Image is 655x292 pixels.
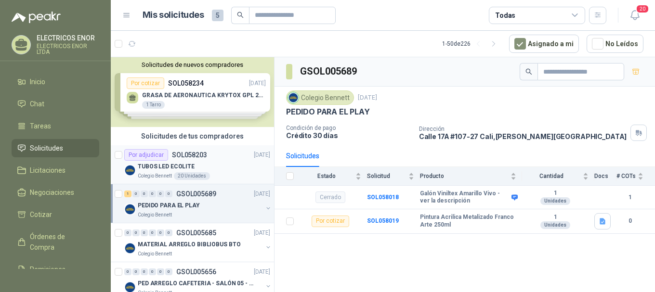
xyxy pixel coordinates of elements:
[165,229,172,236] div: 0
[12,117,99,135] a: Tareas
[540,197,570,205] div: Unidades
[157,229,164,236] div: 0
[12,183,99,202] a: Negociaciones
[300,167,367,186] th: Estado
[30,121,51,131] span: Tareas
[419,126,627,132] p: Dirección
[149,268,156,275] div: 0
[124,268,131,275] div: 0
[37,43,99,55] p: ELECTRICOS ENOR LTDA
[176,268,216,275] p: GSOL005656
[176,229,216,236] p: GSOL005685
[124,203,136,215] img: Company Logo
[286,151,319,161] div: Solicitudes
[420,214,516,229] b: Pintura Acrilica Metalizado Franco Arte 250ml
[172,152,207,158] p: SOL058203
[141,268,148,275] div: 0
[367,194,399,201] a: SOL058018
[525,68,532,75] span: search
[176,190,216,197] p: GSOL005689
[30,76,45,87] span: Inicio
[540,221,570,229] div: Unidades
[495,10,515,21] div: Todas
[30,99,44,109] span: Chat
[312,216,349,227] div: Por cotizar
[165,268,172,275] div: 0
[522,173,581,179] span: Cantidad
[12,139,99,157] a: Solicitudes
[141,229,148,236] div: 0
[138,172,172,180] p: Colegio Bennett
[300,64,358,79] h3: GSOL005689
[37,35,99,41] p: ELECTRICOS ENOR
[419,132,627,140] p: Calle 17A #107-27 Cali , [PERSON_NAME][GEOGRAPHIC_DATA]
[138,240,240,249] p: MATERIAL ARREGLO BIBLIOBUS BTO
[12,95,99,113] a: Chat
[286,125,411,131] p: Condición de pago
[522,214,589,221] b: 1
[286,131,411,140] p: Crédito 30 días
[138,250,172,258] p: Colegio Bennett
[12,260,99,279] a: Remisiones
[509,35,579,53] button: Asignado a mi
[138,201,200,210] p: PEDIDO PARA EL PLAY
[420,190,509,205] b: Galón Viniltex Amarillo Vivo - ver la descripción
[111,127,274,145] div: Solicitudes de tus compradores
[367,173,406,179] span: Solicitud
[315,191,345,203] div: Cerrado
[12,205,99,224] a: Cotizar
[616,173,636,179] span: # COTs
[132,190,140,197] div: 0
[420,167,522,186] th: Producto
[30,209,52,220] span: Cotizar
[149,190,156,197] div: 0
[115,61,270,68] button: Solicitudes de nuevos compradores
[636,4,649,13] span: 20
[141,190,148,197] div: 0
[165,190,172,197] div: 0
[367,167,420,186] th: Solicitud
[587,35,643,53] button: No Leídos
[12,161,99,179] a: Licitaciones
[30,187,74,198] span: Negociaciones
[132,229,140,236] div: 0
[212,10,223,21] span: 5
[254,229,270,238] p: [DATE]
[124,149,168,161] div: Por adjudicar
[124,227,272,258] a: 0 0 0 0 0 0 GSOL005685[DATE] Company LogoMATERIAL ARREGLO BIBLIOBUS BTOColegio Bennett
[157,190,164,197] div: 0
[30,231,90,253] span: Órdenes de Compra
[616,193,643,202] b: 1
[124,190,131,197] div: 1
[138,211,172,219] p: Colegio Bennett
[132,268,140,275] div: 0
[286,107,370,117] p: PEDIDO PARA EL PLAY
[30,143,63,153] span: Solicitudes
[12,228,99,256] a: Órdenes de Compra
[124,188,272,219] a: 1 0 0 0 0 0 GSOL005689[DATE] Company LogoPEDIDO PARA EL PLAYColegio Bennett
[149,229,156,236] div: 0
[616,167,655,186] th: # COTs
[124,242,136,254] img: Company Logo
[237,12,244,18] span: search
[522,167,594,186] th: Cantidad
[420,173,509,179] span: Producto
[300,173,354,179] span: Estado
[124,229,131,236] div: 0
[254,190,270,199] p: [DATE]
[111,145,274,184] a: Por adjudicarSOL058203[DATE] Company LogoTUBOS LED ECOLITEColegio Bennett20 Unidades
[157,268,164,275] div: 0
[12,12,61,23] img: Logo peakr
[30,165,65,176] span: Licitaciones
[254,151,270,160] p: [DATE]
[286,90,354,105] div: Colegio Bennett
[174,172,210,180] div: 20 Unidades
[367,217,399,224] a: SOL058019
[124,165,136,176] img: Company Logo
[138,279,258,288] p: PED ARREGLO CAFETERIA - SALÓN 05 - MATERIAL CARP.
[143,8,204,22] h1: Mis solicitudes
[594,167,616,186] th: Docs
[288,92,299,103] img: Company Logo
